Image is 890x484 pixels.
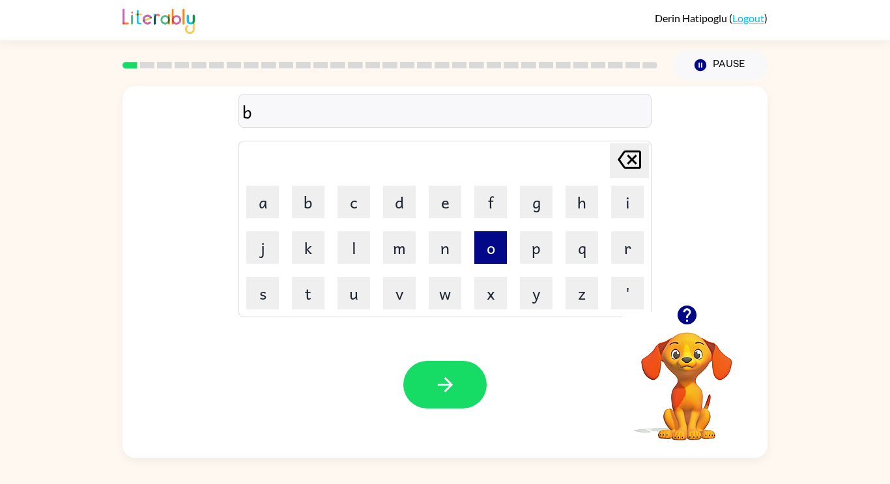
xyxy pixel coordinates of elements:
div: b [242,98,648,125]
button: w [429,277,461,309]
button: z [566,277,598,309]
div: ( ) [655,12,768,24]
button: m [383,231,416,264]
button: l [337,231,370,264]
a: Logout [732,12,764,24]
button: r [611,231,644,264]
button: j [246,231,279,264]
button: b [292,186,324,218]
button: e [429,186,461,218]
video: Your browser must support playing .mp4 files to use Literably. Please try using another browser. [622,312,752,442]
button: y [520,277,553,309]
button: t [292,277,324,309]
button: x [474,277,507,309]
button: o [474,231,507,264]
button: d [383,186,416,218]
button: v [383,277,416,309]
span: Derin Hatipoglu [655,12,729,24]
button: Pause [673,50,768,80]
button: a [246,186,279,218]
button: q [566,231,598,264]
button: n [429,231,461,264]
button: p [520,231,553,264]
button: ' [611,277,644,309]
img: Literably [122,5,195,34]
button: h [566,186,598,218]
button: k [292,231,324,264]
button: u [337,277,370,309]
button: i [611,186,644,218]
button: s [246,277,279,309]
button: g [520,186,553,218]
button: f [474,186,507,218]
button: c [337,186,370,218]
